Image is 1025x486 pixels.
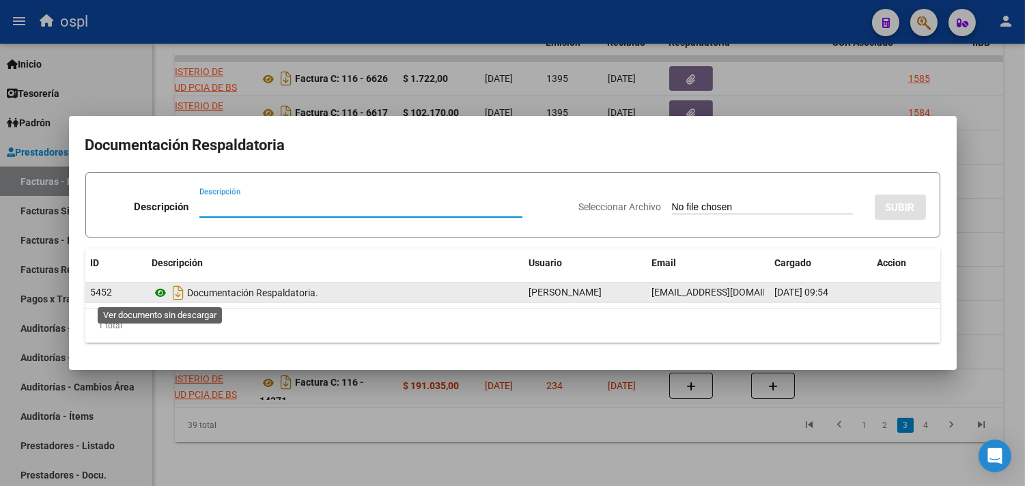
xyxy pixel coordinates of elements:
[85,248,147,278] datatable-header-cell: ID
[524,248,647,278] datatable-header-cell: Usuario
[152,282,518,304] div: Documentación Respaldatoria.
[770,248,872,278] datatable-header-cell: Cargado
[979,440,1011,472] div: Open Intercom Messenger
[775,287,829,298] span: [DATE] 09:54
[886,201,915,214] span: SUBIR
[170,282,188,304] i: Descargar documento
[652,287,804,298] span: [EMAIL_ADDRESS][DOMAIN_NAME]
[529,287,602,298] span: [PERSON_NAME]
[872,248,940,278] datatable-header-cell: Accion
[91,257,100,268] span: ID
[147,248,524,278] datatable-header-cell: Descripción
[652,257,677,268] span: Email
[134,199,188,215] p: Descripción
[85,309,940,343] div: 1 total
[877,257,907,268] span: Accion
[529,257,563,268] span: Usuario
[647,248,770,278] datatable-header-cell: Email
[579,201,662,212] span: Seleccionar Archivo
[875,195,926,220] button: SUBIR
[85,132,940,158] h2: Documentación Respaldatoria
[91,287,113,298] span: 5452
[152,257,203,268] span: Descripción
[775,257,812,268] span: Cargado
